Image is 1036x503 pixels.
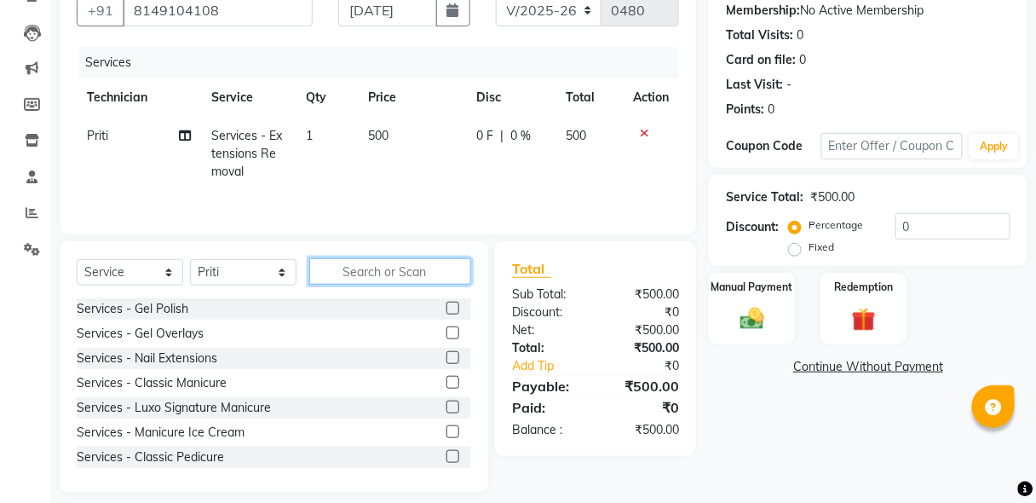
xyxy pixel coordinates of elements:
[358,78,466,117] th: Price
[510,127,531,145] span: 0 %
[797,26,803,44] div: 0
[77,448,224,466] div: Services - Classic Pedicure
[556,78,624,117] th: Total
[309,258,471,285] input: Search or Scan
[733,305,772,332] img: _cash.svg
[77,424,245,442] div: Services - Manicure Ice Cream
[612,357,692,375] div: ₹0
[809,217,863,233] label: Percentage
[799,51,806,69] div: 0
[809,240,834,255] label: Fixed
[499,357,612,375] a: Add Tip
[77,78,201,117] th: Technician
[786,76,791,94] div: -
[499,339,596,357] div: Total:
[726,218,779,236] div: Discount:
[596,286,692,304] div: ₹500.00
[623,78,679,117] th: Action
[368,128,388,143] span: 500
[726,101,764,119] div: Points:
[77,325,204,343] div: Services - Gel Overlays
[466,78,556,117] th: Disc
[296,78,358,117] th: Qty
[834,280,893,295] label: Redemption
[211,128,282,179] span: Services - Extensions Removal
[596,339,692,357] div: ₹500.00
[726,188,803,206] div: Service Total:
[726,137,820,155] div: Coupon Code
[476,127,493,145] span: 0 F
[844,305,883,335] img: _gift.svg
[711,280,793,295] label: Manual Payment
[726,2,1010,20] div: No Active Membership
[77,350,217,367] div: Services - Nail Extensions
[726,51,796,69] div: Card on file:
[499,397,596,418] div: Paid:
[499,286,596,304] div: Sub Total:
[499,321,596,339] div: Net:
[512,260,551,278] span: Total
[596,321,692,339] div: ₹500.00
[821,133,964,159] input: Enter Offer / Coupon Code
[970,134,1018,159] button: Apply
[596,304,692,321] div: ₹0
[499,376,596,396] div: Payable:
[726,76,783,94] div: Last Visit:
[596,376,692,396] div: ₹500.00
[596,421,692,439] div: ₹500.00
[201,78,296,117] th: Service
[712,358,1024,376] a: Continue Without Payment
[768,101,774,119] div: 0
[500,127,504,145] span: |
[77,374,227,392] div: Services - Classic Manicure
[810,188,855,206] div: ₹500.00
[567,128,587,143] span: 500
[78,47,692,78] div: Services
[726,2,800,20] div: Membership:
[726,26,793,44] div: Total Visits:
[87,128,108,143] span: Priti
[306,128,313,143] span: 1
[77,399,271,417] div: Services - Luxo Signature Manicure
[499,304,596,321] div: Discount:
[499,421,596,439] div: Balance :
[77,300,188,318] div: Services - Gel Polish
[596,397,692,418] div: ₹0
